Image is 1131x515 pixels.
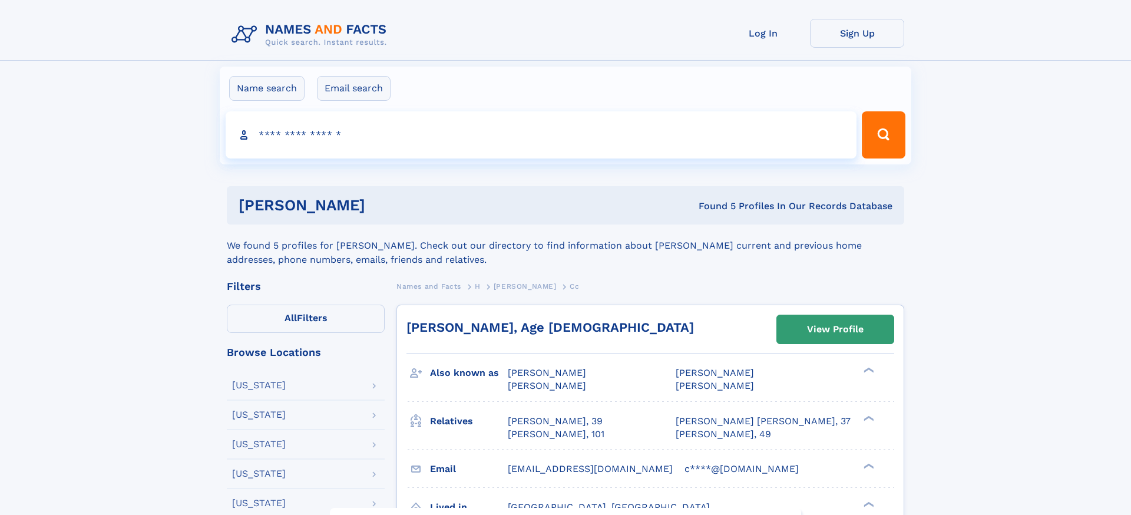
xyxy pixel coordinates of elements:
a: [PERSON_NAME], Age [DEMOGRAPHIC_DATA] [406,320,694,335]
a: [PERSON_NAME] [PERSON_NAME], 37 [676,415,851,428]
h3: Email [430,459,508,479]
div: [US_STATE] [232,469,286,478]
div: ❯ [861,414,875,422]
a: Log In [716,19,810,48]
span: [PERSON_NAME] [676,380,754,391]
div: View Profile [807,316,864,343]
div: ❯ [861,462,875,470]
div: ❯ [861,500,875,508]
img: Logo Names and Facts [227,19,396,51]
div: Found 5 Profiles In Our Records Database [532,200,892,213]
span: [EMAIL_ADDRESS][DOMAIN_NAME] [508,463,673,474]
a: Sign Up [810,19,904,48]
a: [PERSON_NAME], 101 [508,428,604,441]
h3: Also known as [430,363,508,383]
span: Cc [570,282,579,290]
div: We found 5 profiles for [PERSON_NAME]. Check out our directory to find information about [PERSON_... [227,225,904,267]
div: [US_STATE] [232,440,286,449]
a: [PERSON_NAME], 49 [676,428,771,441]
label: Filters [227,305,385,333]
h3: Relatives [430,411,508,431]
span: [PERSON_NAME] [508,367,586,378]
span: H [475,282,481,290]
div: ❯ [861,367,875,374]
div: [US_STATE] [232,381,286,390]
a: H [475,279,481,293]
h1: [PERSON_NAME] [239,198,532,213]
a: Names and Facts [396,279,461,293]
button: Search Button [862,111,905,159]
input: search input [226,111,856,159]
span: [PERSON_NAME] [494,282,557,290]
a: View Profile [777,315,894,344]
span: All [285,312,297,323]
div: [US_STATE] [232,410,286,420]
span: [GEOGRAPHIC_DATA], [GEOGRAPHIC_DATA] [508,501,710,513]
a: [PERSON_NAME], 39 [508,415,603,428]
div: Filters [227,281,385,292]
label: Name search [229,76,305,101]
div: Browse Locations [227,347,385,358]
span: [PERSON_NAME] [676,367,754,378]
a: [PERSON_NAME] [494,279,557,293]
label: Email search [317,76,391,101]
div: [US_STATE] [232,499,286,508]
span: [PERSON_NAME] [508,380,586,391]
